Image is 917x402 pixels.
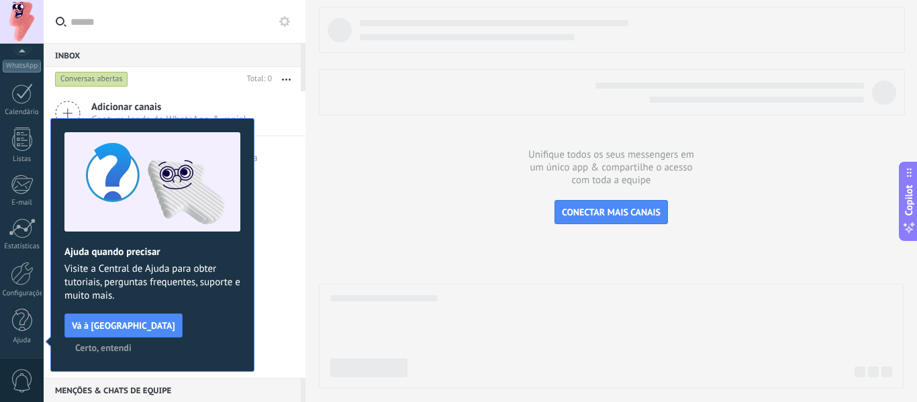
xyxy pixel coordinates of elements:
[554,200,668,224] button: CONECTAR MAIS CANAIS
[91,101,246,113] span: Adicionar canais
[562,206,661,218] span: CONECTAR MAIS CANAIS
[91,113,246,126] span: Capture leads do WhatsApp & mais!
[242,72,272,86] div: Total: 0
[3,60,41,72] div: WhatsApp
[64,262,240,303] span: Visite a Central de Ajuda para obter tutoriais, perguntas frequentes, suporte e muito mais.
[44,43,301,67] div: Inbox
[64,313,183,338] button: Vá à [GEOGRAPHIC_DATA]
[3,289,42,298] div: Configurações
[69,338,138,358] button: Certo, entendi
[3,108,42,117] div: Calendário
[44,378,301,402] div: Menções & Chats de equipe
[3,155,42,164] div: Listas
[902,185,916,215] span: Copilot
[64,246,240,258] h2: Ajuda quando precisar
[3,336,42,345] div: Ajuda
[55,71,128,87] div: Conversas abertas
[75,343,132,352] span: Certo, entendi
[3,242,42,251] div: Estatísticas
[3,199,42,207] div: E-mail
[72,321,175,330] span: Vá à [GEOGRAPHIC_DATA]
